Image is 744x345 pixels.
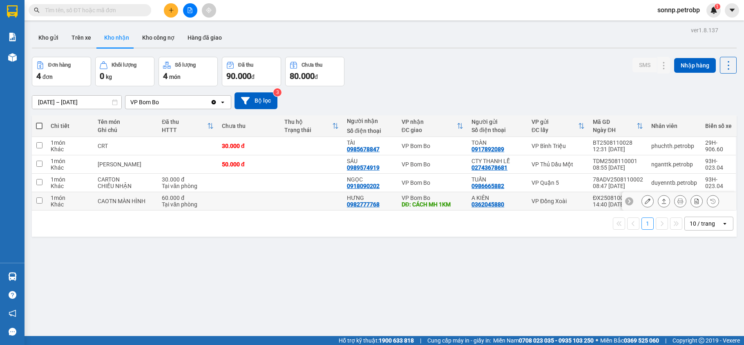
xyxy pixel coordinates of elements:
div: VP Quận 5 [532,179,585,186]
div: Ghi chú [98,127,154,133]
div: TUẤN [471,176,523,183]
div: TDM2508110001 [593,158,643,164]
th: Toggle SortBy [589,115,647,137]
div: VP Đồng Xoài [532,198,585,204]
div: Khác [51,164,89,171]
div: CTY THANH LỄ [471,158,523,164]
div: THÙNG SƠN [98,161,154,168]
div: 14:40 [DATE] [593,201,643,208]
strong: 0708 023 035 - 0935 103 250 [519,337,594,344]
button: file-add [183,3,197,18]
button: Khối lượng0kg [95,57,154,86]
th: Toggle SortBy [158,115,218,137]
div: 08:55 [DATE] [593,164,643,171]
div: Đơn hàng [48,62,71,68]
button: Kho nhận [98,28,136,47]
div: 29H-906.60 [705,139,732,152]
th: Toggle SortBy [280,115,343,137]
div: SÁU [347,158,393,164]
div: ĐC lấy [532,127,578,133]
span: notification [9,309,16,317]
div: 12:31 [DATE] [593,146,643,152]
span: 80.000 [290,71,315,81]
div: VP Bom Bo [130,98,159,106]
div: nganttk.petrobp [651,161,697,168]
button: Đã thu90.000đ [222,57,281,86]
span: copyright [699,338,704,343]
button: Nhập hàng [674,58,716,73]
div: Đã thu [162,119,207,125]
div: VP nhận [402,119,457,125]
span: file-add [187,7,193,13]
div: A KIÊN [471,195,523,201]
div: VP Bom Bo [402,143,464,149]
div: TÀI [347,139,393,146]
div: 0982777768 [347,201,380,208]
div: VP Bom Bo [402,195,464,201]
span: Cung cấp máy in - giấy in: [427,336,491,345]
div: 0362045880 [471,201,504,208]
div: Tại văn phòng [162,201,214,208]
svg: open [219,99,226,105]
div: VP Bình Triệu [532,143,585,149]
div: Sửa đơn hàng [641,195,654,207]
div: NGỌC [347,176,393,183]
sup: 1 [715,4,720,9]
div: Số lượng [175,62,196,68]
button: Số lượng4món [159,57,218,86]
span: 0 [100,71,104,81]
span: ⚪️ [596,339,598,342]
div: 78ADV2508110002 [593,176,643,183]
div: 02743678681 [471,164,507,171]
img: icon-new-feature [710,7,717,14]
input: Tìm tên, số ĐT hoặc mã đơn [45,6,141,15]
span: search [34,7,40,13]
div: Mã GD [593,119,637,125]
div: 1 món [51,139,89,146]
div: VP Thủ Dầu Một [532,161,585,168]
button: SMS [632,58,657,72]
div: CRT [98,143,154,149]
div: Đã thu [238,62,253,68]
span: Hỗ trợ kỹ thuật: [339,336,414,345]
div: Người nhận [347,118,393,124]
div: VP Bom Bo [402,161,464,168]
img: logo-vxr [7,5,18,18]
div: 60.000 đ [162,195,214,201]
div: Khác [51,146,89,152]
span: đ [315,74,318,80]
span: 90.000 [226,71,251,81]
div: Số điện thoại [471,127,523,133]
div: 93H-023.04 [705,176,732,189]
button: Bộ lọc [235,92,277,109]
input: Select a date range. [32,96,121,109]
div: Khác [51,201,89,208]
span: đ [251,74,255,80]
sup: 3 [273,88,282,96]
img: warehouse-icon [8,272,17,281]
img: warehouse-icon [8,53,17,62]
input: Selected VP Bom Bo. [160,98,161,106]
div: Tại văn phòng [162,183,214,189]
svg: Clear value [210,99,217,105]
div: Giao hàng [658,195,670,207]
div: Tên món [98,119,154,125]
button: plus [164,3,178,18]
div: 1 món [51,176,89,183]
div: VP gửi [532,119,578,125]
div: CHIỀU NHẬN [98,183,154,189]
strong: 1900 633 818 [379,337,414,344]
div: 08:47 [DATE] [593,183,643,189]
div: Người gửi [471,119,523,125]
span: 1 [716,4,719,9]
button: aim [202,3,216,18]
span: | [665,336,666,345]
div: HƯNG [347,195,393,201]
div: phuchth.petrobp [651,143,697,149]
button: 1 [641,217,654,230]
span: Miền Nam [493,336,594,345]
span: Miền Bắc [600,336,659,345]
span: | [420,336,421,345]
div: Khác [51,183,89,189]
span: aim [206,7,212,13]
